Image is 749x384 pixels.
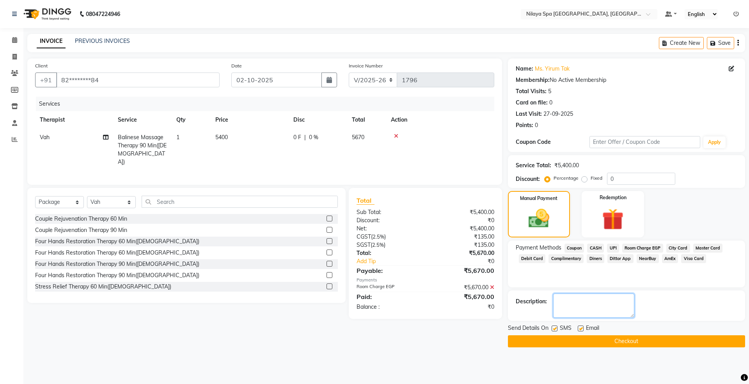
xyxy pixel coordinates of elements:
div: Payments [357,277,494,283]
div: ₹0 [425,216,500,225]
span: Complimentary [548,254,584,263]
div: Couple Rejuvenation Therapy 60 Min [35,215,127,223]
div: ₹5,400.00 [425,208,500,216]
span: SMS [560,324,572,334]
div: Payable: [351,266,425,275]
div: 0 [549,99,552,107]
div: Total: [351,249,425,257]
button: Checkout [508,335,745,347]
img: _cash.svg [522,207,556,230]
div: Name: [516,65,533,73]
span: CASH [587,244,604,253]
a: PREVIOUS INVOICES [75,37,130,44]
a: INVOICE [37,34,66,48]
label: Fixed [591,175,602,182]
th: Therapist [35,111,113,129]
th: Service [113,111,172,129]
div: ₹5,670.00 [425,266,500,275]
div: ₹5,670.00 [425,283,500,292]
div: Discount: [351,216,425,225]
div: Total Visits: [516,87,547,96]
div: Four Hands Restoration Therapy 60 Min([DEMOGRAPHIC_DATA]) [35,237,199,246]
div: Coupon Code [516,138,589,146]
div: ₹135.00 [425,233,500,241]
span: SGST [357,241,371,248]
span: AmEx [662,254,678,263]
div: Four Hands Restoration Therapy 90 Min([DEMOGRAPHIC_DATA]) [35,260,199,268]
input: Search by Name/Mobile/Email/Code [56,73,220,87]
div: Services [36,97,500,111]
div: No Active Membership [516,76,737,84]
span: Coupon [564,244,584,253]
th: Disc [289,111,347,129]
div: Last Visit: [516,110,542,118]
th: Total [347,111,386,129]
span: Diners [587,254,604,263]
div: ₹5,670.00 [425,249,500,257]
span: | [304,133,306,142]
button: Save [707,37,734,49]
th: Action [386,111,494,129]
div: ₹135.00 [425,241,500,249]
img: _gift.svg [595,206,630,233]
div: Four Hands Restoration Therapy 90 Min([DEMOGRAPHIC_DATA]) [35,271,199,280]
span: 2.5% [373,234,384,240]
span: 5670 [352,134,364,141]
span: 0 F [293,133,301,142]
a: Ms. Yirum Tak [535,65,570,73]
span: 5400 [215,134,228,141]
div: ( ) [351,233,425,241]
span: 2.5% [372,242,384,248]
div: Description: [516,297,547,306]
span: Payment Methods [516,244,561,252]
div: ₹5,670.00 [425,292,500,301]
div: ₹5,400.00 [554,161,579,170]
div: ₹0 [425,303,500,311]
button: +91 [35,73,57,87]
input: Enter Offer / Coupon Code [589,136,700,148]
div: ₹5,400.00 [425,225,500,233]
button: Apply [703,136,726,148]
label: Manual Payment [520,195,557,202]
span: Email [586,324,599,334]
span: Room Charge EGP [622,244,663,253]
span: Vah [40,134,50,141]
div: 0 [535,121,538,129]
div: Four Hands Restoration Therapy 60 Min([DEMOGRAPHIC_DATA]) [35,249,199,257]
img: logo [20,3,73,25]
span: Dittor App [607,254,634,263]
input: Search [142,196,338,208]
th: Qty [172,111,211,129]
label: Client [35,62,48,69]
div: Points: [516,121,533,129]
div: ₹0 [438,257,500,265]
b: 08047224946 [86,3,120,25]
div: Membership: [516,76,550,84]
div: ( ) [351,241,425,249]
div: Room Charge EGP [351,283,425,292]
span: Debit Card [519,254,546,263]
a: Add Tip [351,257,438,265]
label: Redemption [600,194,627,201]
div: 27-09-2025 [543,110,573,118]
div: Couple Rejuvenation Therapy 90 Min [35,226,127,234]
div: Stress Relief Therapy 60 Min([DEMOGRAPHIC_DATA]) [35,283,171,291]
div: Sub Total: [351,208,425,216]
button: Create New [659,37,704,49]
label: Date [231,62,242,69]
span: NearBuy [637,254,659,263]
span: Balinese Massage Therapy 90 Min([DEMOGRAPHIC_DATA]) [118,134,167,165]
label: Percentage [554,175,579,182]
div: Card on file: [516,99,548,107]
th: Price [211,111,289,129]
span: Send Details On [508,324,548,334]
div: Net: [351,225,425,233]
span: Master Card [693,244,723,253]
span: UPI [607,244,619,253]
span: Visa Card [681,254,706,263]
span: 1 [176,134,179,141]
div: Balance : [351,303,425,311]
span: Total [357,196,374,205]
div: Paid: [351,292,425,301]
span: City Card [666,244,690,253]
